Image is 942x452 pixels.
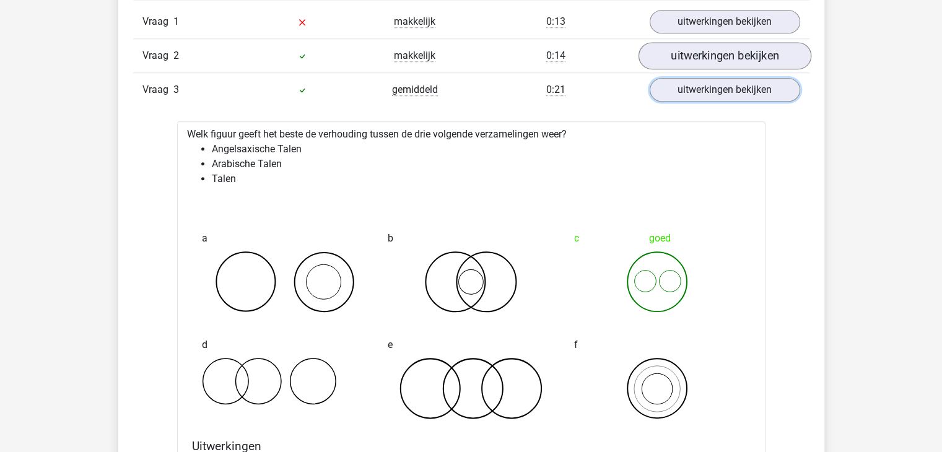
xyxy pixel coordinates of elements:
span: makkelijk [394,15,435,28]
span: b [388,226,393,251]
span: 0:21 [546,84,565,96]
span: e [388,332,393,357]
span: makkelijk [394,50,435,62]
span: Vraag [142,14,173,29]
li: Angelsaxische Talen [212,142,756,157]
span: c [574,226,579,251]
span: d [202,332,207,357]
span: 1 [173,15,179,27]
li: Talen [212,172,756,186]
a: uitwerkingen bekijken [650,78,800,102]
li: Arabische Talen [212,157,756,172]
span: Vraag [142,48,173,63]
span: 2 [173,50,179,61]
a: uitwerkingen bekijken [638,42,811,69]
span: a [202,226,207,251]
span: 3 [173,84,179,95]
span: gemiddeld [392,84,438,96]
span: f [574,332,578,357]
div: goed [574,226,741,251]
a: uitwerkingen bekijken [650,10,800,33]
span: Vraag [142,82,173,97]
span: 0:14 [546,50,565,62]
span: 0:13 [546,15,565,28]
